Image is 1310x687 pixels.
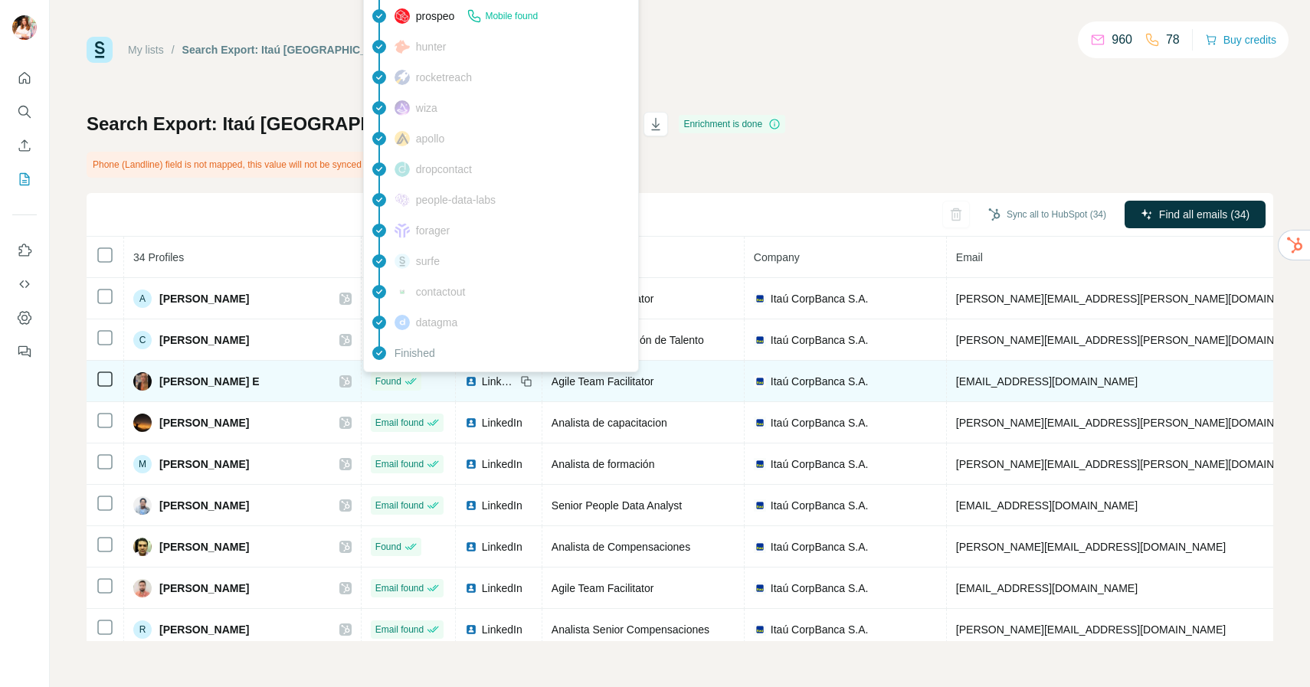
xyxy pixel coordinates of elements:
img: LinkedIn logo [465,458,477,470]
span: [PERSON_NAME] [159,456,249,472]
span: datagma [416,315,457,330]
div: Enrichment is done [679,115,785,133]
span: Agile Team Facilitator [552,582,654,594]
span: LinkedIn [482,539,522,555]
img: provider datagma logo [395,315,410,330]
span: Email found [375,623,424,636]
span: Find all emails (34) [1159,207,1249,222]
span: Email found [375,457,424,471]
button: Use Surfe API [12,270,37,298]
img: Avatar [133,372,152,391]
span: Itaú CorpBanca S.A. [771,332,869,348]
span: contactout [416,284,466,299]
img: provider rocketreach logo [395,70,410,85]
span: Found [375,540,401,554]
img: Avatar [133,579,152,597]
img: provider prospeo logo [395,8,410,24]
div: R [133,620,152,639]
img: company-logo [754,623,766,636]
button: Feedback [12,338,37,365]
span: Mobile found [485,9,538,23]
span: Itaú CorpBanca S.A. [771,456,869,472]
img: company-logo [754,499,766,512]
p: 78 [1166,31,1180,49]
img: provider people-data-labs logo [395,193,410,207]
span: apollo [416,131,444,146]
span: LinkedIn [482,456,522,472]
div: C [133,331,152,349]
img: LinkedIn logo [465,417,477,429]
span: [PERSON_NAME] [159,291,249,306]
button: Search [12,98,37,126]
span: [PERSON_NAME] E [159,374,260,389]
span: Email found [375,499,424,512]
li: / [172,42,175,57]
img: Surfe Logo [87,37,113,63]
img: Avatar [12,15,37,40]
span: hunter [416,39,447,54]
img: company-logo [754,375,766,388]
span: Analista de Atracción de Talento [552,334,704,346]
span: rocketreach [416,70,472,85]
span: [EMAIL_ADDRESS][DOMAIN_NAME] [956,582,1138,594]
span: Analista de formación [552,458,655,470]
span: Itaú CorpBanca S.A. [771,415,869,430]
img: LinkedIn logo [465,499,477,512]
span: Found [375,375,401,388]
span: [PERSON_NAME] [159,498,249,513]
p: 960 [1112,31,1132,49]
span: Email found [375,581,424,595]
img: provider wiza logo [395,100,410,116]
span: forager [416,223,450,238]
span: [EMAIL_ADDRESS][DOMAIN_NAME] [956,375,1138,388]
span: Email [956,251,983,263]
button: Quick start [12,64,37,92]
img: company-logo [754,541,766,553]
img: LinkedIn logo [465,582,477,594]
span: [EMAIL_ADDRESS][DOMAIN_NAME] [956,499,1138,512]
span: Itaú CorpBanca S.A. [771,374,869,389]
button: Buy credits [1205,29,1276,51]
span: Itaú CorpBanca S.A. [771,291,869,306]
div: A [133,290,152,308]
a: My lists [128,44,164,56]
button: Use Surfe on LinkedIn [12,237,37,264]
button: My lists [12,165,37,193]
span: Company [754,251,800,263]
span: 34 Profiles [133,251,184,263]
img: provider hunter logo [395,40,410,54]
span: Analista Senior Compensaciones [552,623,709,636]
div: Phone (Landline) field is not mapped, this value will not be synced with your CRM [87,152,515,178]
img: provider forager logo [395,223,410,238]
span: LinkedIn [482,622,522,637]
span: [PERSON_NAME] [159,539,249,555]
button: Dashboard [12,304,37,332]
span: LinkedIn [482,415,522,430]
img: provider surfe logo [395,254,410,269]
span: wiza [416,100,437,116]
div: Search Export: Itaú [GEOGRAPHIC_DATA], Human Resources, [PERSON_NAME][GEOGRAPHIC_DATA], [GEOGRAPH... [182,42,486,57]
span: [PERSON_NAME] [159,332,249,348]
img: company-logo [754,582,766,594]
span: LinkedIn [482,374,516,389]
h1: Search Export: Itaú [GEOGRAPHIC_DATA], Human Resources, [PERSON_NAME][GEOGRAPHIC_DATA], [GEOGRAPH... [87,112,598,136]
img: company-logo [754,417,766,429]
img: LinkedIn logo [465,623,477,636]
span: Itaú CorpBanca S.A. [771,581,869,596]
img: LinkedIn logo [465,375,477,388]
img: provider apollo logo [395,131,410,146]
button: Enrich CSV [12,132,37,159]
span: Finished [395,345,435,361]
span: Agile Team Facilitator [552,375,654,388]
img: company-logo [754,334,766,346]
span: Itaú CorpBanca S.A. [771,622,869,637]
div: M [133,455,152,473]
span: [PERSON_NAME] [159,581,249,596]
span: Itaú CorpBanca S.A. [771,498,869,513]
span: Email found [375,416,424,430]
span: [PERSON_NAME] [159,622,249,637]
span: Itaú CorpBanca S.A. [771,539,869,555]
span: Senior People Data Analyst [552,499,682,512]
button: Find all emails (34) [1125,201,1266,228]
img: company-logo [754,293,766,305]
